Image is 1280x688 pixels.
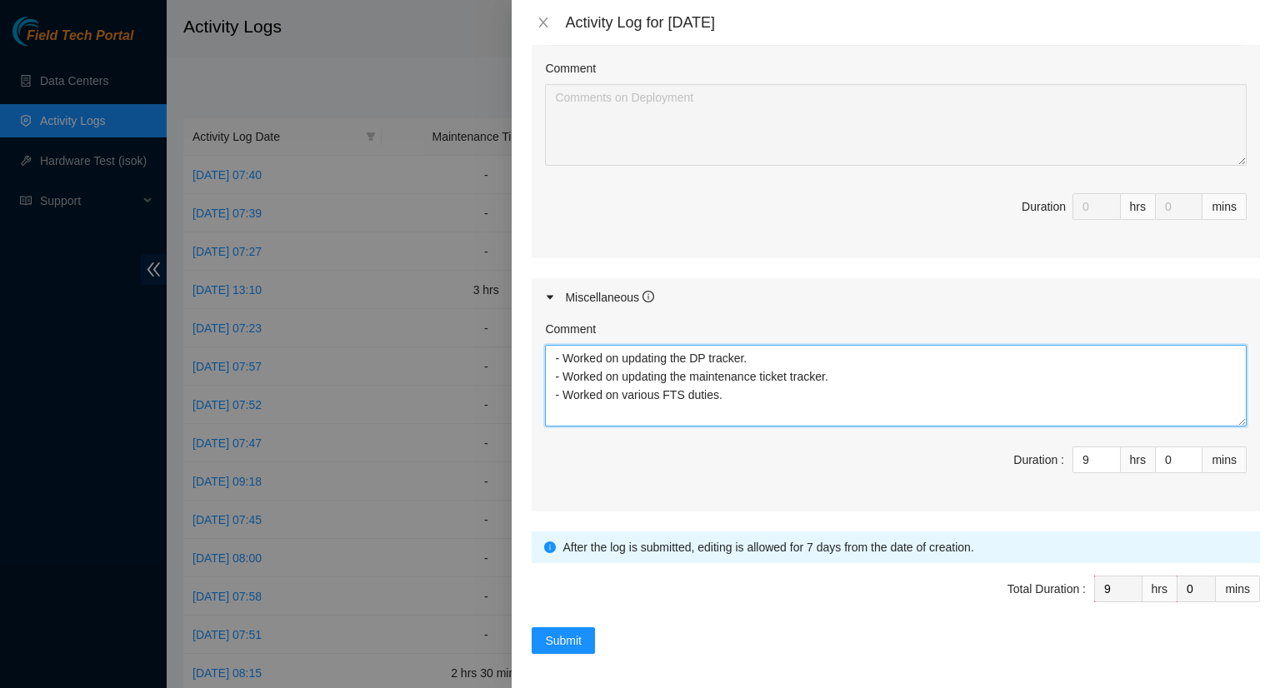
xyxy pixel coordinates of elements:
[1022,197,1066,216] div: Duration
[1121,446,1156,473] div: hrs
[545,631,582,650] span: Submit
[532,627,595,654] button: Submit
[1121,193,1156,220] div: hrs
[532,15,555,31] button: Close
[545,292,555,302] span: caret-right
[562,538,1247,556] div: After the log is submitted, editing is allowed for 7 days from the date of creation.
[545,320,596,338] label: Comment
[545,345,1247,426] textarea: Comment
[1216,576,1260,602] div: mins
[1202,193,1247,220] div: mins
[545,59,596,77] label: Comment
[545,84,1247,166] textarea: Comment
[532,278,1260,317] div: Miscellaneous info-circle
[1142,576,1177,602] div: hrs
[544,541,556,553] span: info-circle
[565,288,654,307] div: Miscellaneous
[537,16,550,29] span: close
[1013,451,1064,469] div: Duration :
[1202,446,1247,473] div: mins
[565,13,1260,32] div: Activity Log for [DATE]
[1007,580,1086,598] div: Total Duration :
[642,291,654,302] span: info-circle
